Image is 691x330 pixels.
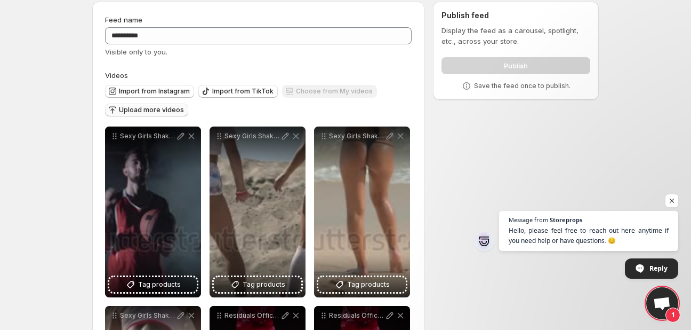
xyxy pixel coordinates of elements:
[105,127,201,297] div: Sexy Girls Shake Booties Sand Two Stock Footage Video 100 Royalty-free 1020541885 ShutterstockTag...
[474,82,571,90] p: Save the feed once to publish.
[198,85,278,98] button: Import from TikTok
[441,10,590,21] h2: Publish feed
[665,308,680,323] span: 1
[550,217,582,223] span: Storeprops
[105,85,194,98] button: Import from Instagram
[105,104,188,116] button: Upload more videos
[329,132,384,140] p: Sexy Girls Shake Booties Sand Two Stock Footage Video 100 Royalty-free 1020541885 Shutterstock 1
[224,311,280,320] p: Residuals Official Video by [PERSON_NAME] on TIDAL
[509,225,669,246] span: Hello, please feel free to reach out here anytime if you need help or have questions. 😊
[120,311,175,320] p: Sexy Girls Shake Booties Sand Two Stock Footage Video 100 Royalty-free 1020541885 Shutterstock
[119,106,184,114] span: Upload more videos
[509,217,548,223] span: Message from
[109,277,197,292] button: Tag products
[120,132,175,140] p: Sexy Girls Shake Booties Sand Two Stock Footage Video 100 Royalty-free 1020541885 Shutterstock
[243,279,285,290] span: Tag products
[441,25,590,46] p: Display the feed as a carousel, spotlight, etc., across your store.
[314,127,410,297] div: Sexy Girls Shake Booties Sand Two Stock Footage Video 100 Royalty-free 1020541885 Shutterstock 1T...
[119,87,190,96] span: Import from Instagram
[214,277,301,292] button: Tag products
[212,87,274,96] span: Import from TikTok
[646,287,678,319] a: Open chat
[318,277,406,292] button: Tag products
[138,279,181,290] span: Tag products
[210,127,306,297] div: Sexy Girls Shake Booties Sand Two Stock Footage Video 100 Royalty-free 1020541885 Shutterstock 2T...
[329,311,384,320] p: Residuals Official Video by [PERSON_NAME] on TIDAL
[224,132,280,140] p: Sexy Girls Shake Booties Sand Two Stock Footage Video 100 Royalty-free 1020541885 Shutterstock 2
[105,15,142,24] span: Feed name
[649,259,668,278] span: Reply
[105,48,167,56] span: Visible only to you.
[347,279,390,290] span: Tag products
[105,71,128,80] span: Videos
